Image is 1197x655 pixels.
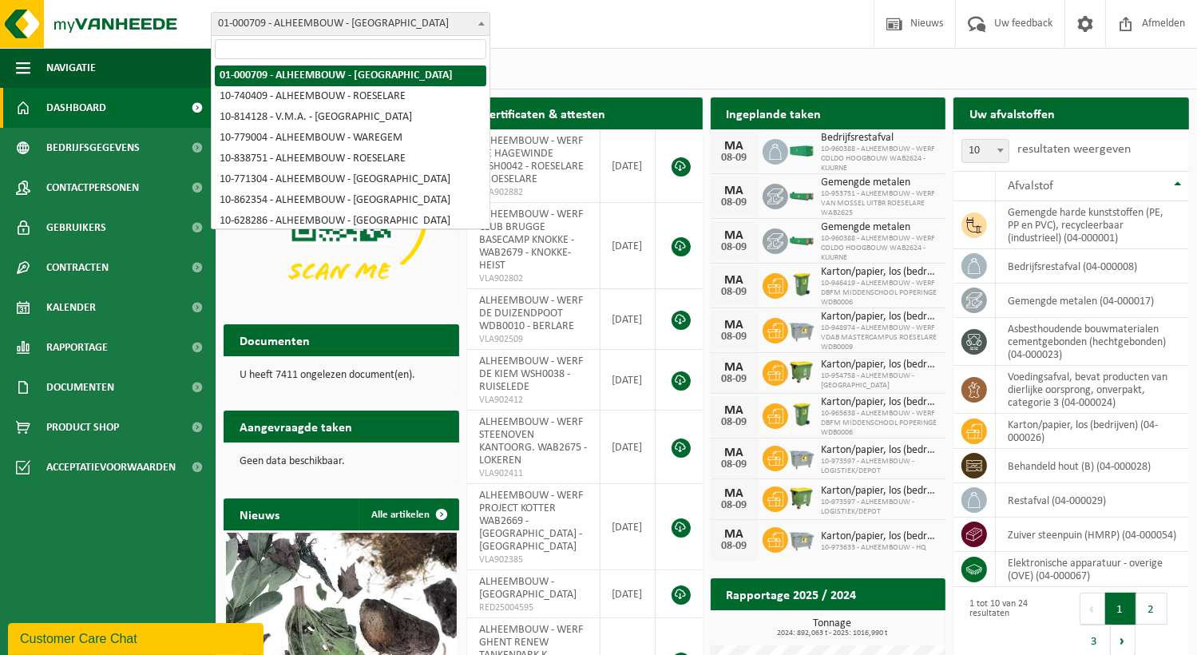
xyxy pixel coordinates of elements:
[719,287,751,298] div: 08-09
[600,203,656,289] td: [DATE]
[822,324,938,352] span: 10-948974 - ALHEEMBOUW - WERF VDAB MASTERCAMPUS ROESELARE WDB0009
[600,484,656,570] td: [DATE]
[822,371,938,391] span: 10-954758 - ALHEEMBOUW - [GEOGRAPHIC_DATA]
[224,498,295,530] h2: Nieuws
[600,289,656,350] td: [DATE]
[46,447,176,487] span: Acceptatievoorwaarden
[215,211,486,232] li: 10-628286 - ALHEEMBOUW - [GEOGRAPHIC_DATA]
[788,525,815,552] img: WB-2500-GAL-GY-01
[1008,180,1053,193] span: Afvalstof
[600,411,656,484] td: [DATE]
[46,327,108,367] span: Rapportage
[822,530,938,543] span: Karton/papier, los (bedrijven)
[719,417,751,428] div: 08-09
[215,86,486,107] li: 10-740409 - ALHEEMBOUW - ROESELARE
[788,443,815,470] img: WB-2500-GAL-GY-01
[822,221,938,234] span: Gemengde metalen
[822,396,938,409] span: Karton/papier, los (bedrijven)
[479,355,583,393] span: ALHEEMBOUW - WERF DE KIEM WSH0038 - RUISELEDE
[826,609,944,641] a: Bekijk rapportage
[215,128,486,149] li: 10-779004 - ALHEEMBOUW - WAREGEM
[719,274,751,287] div: MA
[46,168,139,208] span: Contactpersonen
[719,447,751,459] div: MA
[996,249,1189,284] td: bedrijfsrestafval (04-000008)
[479,416,587,466] span: ALHEEMBOUW - WERF STEENOVEN KANTOORG. WAB2675 - LOKEREN
[46,367,114,407] span: Documenten
[996,201,1189,249] td: gemengde harde kunststoffen (PE, PP en PVC), recycleerbaar (industrieel) (04-000001)
[215,190,486,211] li: 10-862354 - ALHEEMBOUW - [GEOGRAPHIC_DATA]
[46,407,119,447] span: Product Shop
[822,279,938,308] span: 10-946419 - ALHEEMBOUW - WERF DBFM MIDDENSCHOOL POPERINGE WDB0006
[822,457,938,476] span: 10-973597 - ALHEEMBOUW - LOGISTIEK/DEPOT
[215,169,486,190] li: 10-771304 - ALHEEMBOUW - [GEOGRAPHIC_DATA]
[600,350,656,411] td: [DATE]
[719,618,946,637] h3: Tonnage
[479,186,588,199] span: VLA902882
[212,13,490,35] span: 01-000709 - ALHEEMBOUW - OOSTNIEUWKERKE
[788,358,815,385] img: WB-1100-HPE-GN-50
[996,284,1189,318] td: gemengde metalen (04-000017)
[719,331,751,343] div: 08-09
[719,319,751,331] div: MA
[479,208,583,272] span: ALHEEMBOUW - WERF CLUB BRUGGE BASECAMP KNOKKE - WAB2679 - KNOKKE-HEIST
[479,467,588,480] span: VLA902411
[719,487,751,500] div: MA
[215,65,486,86] li: 01-000709 - ALHEEMBOUW - [GEOGRAPHIC_DATA]
[479,576,577,601] span: ALHEEMBOUW - [GEOGRAPHIC_DATA]
[719,541,751,552] div: 08-09
[822,132,938,145] span: Bedrijfsrestafval
[46,248,109,288] span: Contracten
[600,570,656,618] td: [DATE]
[479,135,584,185] span: ALHEEMBOUW - WERF DE HAGEWINDE WSH0042 - ROESELARE - ROESELARE
[788,484,815,511] img: WB-1100-HPE-GN-50
[719,500,751,511] div: 08-09
[719,404,751,417] div: MA
[788,232,815,247] img: HK-XC-10-GN-00
[1105,593,1136,625] button: 1
[46,88,106,128] span: Dashboard
[822,409,938,438] span: 10-965638 - ALHEEMBOUW - WERF DBFM MIDDENSCHOOL POPERINGE WDB0006
[788,401,815,428] img: WB-0240-HPE-GN-50
[215,149,486,169] li: 10-838751 - ALHEEMBOUW - ROESELARE
[467,97,621,129] h2: Certificaten & attesten
[215,107,486,128] li: 10-814128 - V.M.A. - [GEOGRAPHIC_DATA]
[479,601,588,614] span: RED25004595
[953,97,1071,129] h2: Uw afvalstoffen
[719,374,751,385] div: 08-09
[719,459,751,470] div: 08-09
[1017,143,1131,156] label: resultaten weergeven
[719,361,751,374] div: MA
[479,333,588,346] span: VLA902509
[711,578,873,609] h2: Rapportage 2025 / 2024
[996,449,1189,483] td: behandeld hout (B) (04-000028)
[788,316,815,343] img: WB-2500-GAL-GY-01
[224,324,326,355] h2: Documenten
[822,543,938,553] span: 10-973633 - ALHEEMBOUW - HQ
[822,359,938,371] span: Karton/papier, los (bedrijven)
[788,188,815,202] img: HK-XC-10-GN-00
[996,366,1189,414] td: voedingsafval, bevat producten van dierlijke oorsprong, onverpakt, categorie 3 (04-000024)
[224,411,368,442] h2: Aangevraagde taken
[8,620,267,655] iframe: chat widget
[996,518,1189,552] td: zuiver steenpuin (HMRP) (04-000054)
[996,552,1189,587] td: elektronische apparatuur - overige (OVE) (04-000067)
[996,318,1189,366] td: asbesthoudende bouwmaterialen cementgebonden (hechtgebonden) (04-000023)
[822,266,938,279] span: Karton/papier, los (bedrijven)
[822,485,938,498] span: Karton/papier, los (bedrijven)
[996,414,1189,449] td: karton/papier, los (bedrijven) (04-000026)
[719,140,751,153] div: MA
[719,197,751,208] div: 08-09
[719,528,751,541] div: MA
[719,629,946,637] span: 2024: 892,063 t - 2025: 1016,990 t
[822,189,938,218] span: 10-953751 - ALHEEMBOUW - WERF VAN MOSSEL UITBR ROESELARE WAB2625
[1080,593,1105,625] button: Previous
[788,143,815,157] img: HK-XC-30-GN-00
[822,145,938,173] span: 10-960388 - ALHEEMBOUW - WERF COLDO HOOGBOUW WAB2624 - KUURNE
[600,129,656,203] td: [DATE]
[719,185,751,197] div: MA
[240,456,443,467] p: Geen data beschikbaar.
[211,12,490,36] span: 01-000709 - ALHEEMBOUW - OOSTNIEUWKERKE
[46,288,96,327] span: Kalender
[822,498,938,517] span: 10-973597 - ALHEEMBOUW - LOGISTIEK/DEPOT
